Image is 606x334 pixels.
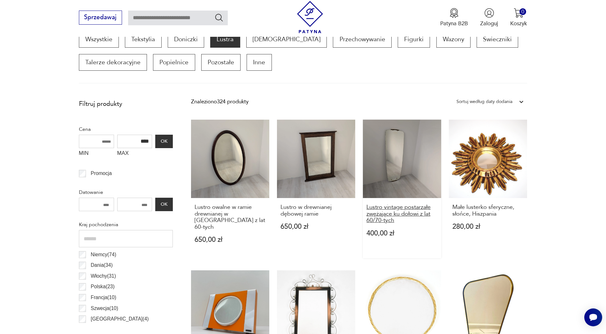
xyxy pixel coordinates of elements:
p: Francja ( 10 ) [91,293,116,302]
p: Datowanie [79,188,173,196]
a: Świeczniki [477,31,518,48]
p: Koszyk [510,20,527,27]
a: Ikona medaluPatyna B2B [440,8,468,27]
h3: Małe lusterko sferyczne, słońce, Hiszpania [452,204,524,217]
label: MIN [79,148,114,160]
a: Lustro w drewnianej dębowej ramieLustro w drewnianej dębowej ramie650,00 zł [277,120,355,258]
a: Popielnice [153,54,195,71]
a: Przechowywanie [333,31,391,48]
p: 650,00 zł [195,236,266,243]
p: Patyna B2B [440,20,468,27]
button: Szukaj [214,13,224,22]
button: Patyna B2B [440,8,468,27]
button: Zaloguj [480,8,498,27]
a: Inne [247,54,272,71]
p: Cena [79,125,173,133]
a: Lustro owalne w ramie drewnianej w mahoniu z lat 60-tychLustro owalne w ramie drewnianej w [GEOGR... [191,120,269,258]
a: Doniczki [168,31,204,48]
a: Sprzedawaj [79,15,122,20]
p: 650,00 zł [280,223,352,230]
p: Promocja [91,169,112,178]
img: Ikona koszyka [514,8,524,18]
h3: Lustro owalne w ramie drewnianej w [GEOGRAPHIC_DATA] z lat 60-tych [195,204,266,230]
p: [GEOGRAPHIC_DATA] ( 4 ) [91,315,149,323]
a: Wazony [436,31,471,48]
button: OK [155,135,173,148]
a: Lustro vintage postarzałe zwężające ku dołowi z lat 60/70-tychLustro vintage postarzałe zwężające... [363,120,441,258]
p: Polska ( 23 ) [91,282,115,291]
button: Sprzedawaj [79,11,122,25]
img: Patyna - sklep z meblami i dekoracjami vintage [294,1,326,33]
p: Dania ( 34 ) [91,261,113,269]
button: 0Koszyk [510,8,527,27]
div: 0 [519,8,526,15]
h3: Lustro w drewnianej dębowej ramie [280,204,352,217]
a: [DEMOGRAPHIC_DATA] [246,31,327,48]
h3: Lustro vintage postarzałe zwężające ku dołowi z lat 60/70-tych [366,204,438,224]
button: OK [155,198,173,211]
div: Sortuj według daty dodania [456,98,512,106]
a: Lustra [210,31,240,48]
div: Znaleziono 324 produkty [191,98,249,106]
p: Niemcy ( 74 ) [91,250,116,259]
p: Hiszpania ( 4 ) [91,326,119,334]
p: Zaloguj [480,20,498,27]
p: Filtruj produkty [79,100,173,108]
p: Kraj pochodzenia [79,220,173,229]
iframe: Smartsupp widget button [584,308,602,326]
label: MAX [117,148,152,160]
p: 280,00 zł [452,223,524,230]
a: Wszystkie [79,31,119,48]
a: Figurki [398,31,430,48]
img: Ikona medalu [449,8,459,18]
p: 400,00 zł [366,230,438,237]
img: Ikonka użytkownika [484,8,494,18]
a: Pozostałe [201,54,241,71]
a: Małe lusterko sferyczne, słońce, HiszpaniaMałe lusterko sferyczne, słońce, Hiszpania280,00 zł [449,120,527,258]
p: Włochy ( 31 ) [91,272,116,280]
p: Szwecja ( 10 ) [91,304,118,313]
a: Tekstylia [125,31,161,48]
a: Talerze dekoracyjne [79,54,147,71]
